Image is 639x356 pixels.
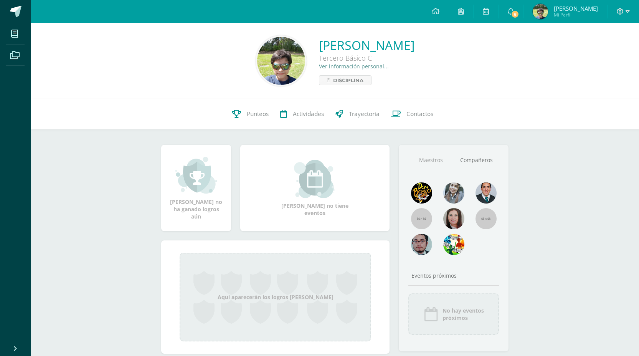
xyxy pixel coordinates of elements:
span: Actividades [293,110,324,118]
img: 4a1d3e9fc6a2474cffc8a4512c69e7cb.png [257,37,305,85]
span: 6 [511,10,519,18]
img: eec80b72a0218df6e1b0c014193c2b59.png [476,182,497,204]
img: event_small.png [294,160,336,198]
a: Compañeros [454,151,499,170]
img: 45bd7986b8947ad7e5894cbc9b781108.png [443,182,464,204]
span: Contactos [406,110,433,118]
a: [PERSON_NAME] [319,37,414,53]
img: a43eca2235894a1cc1b3d6ce2f11d98a.png [443,234,464,255]
a: Maestros [408,151,454,170]
div: Eventos próximos [408,272,499,279]
span: No hay eventos próximos [443,307,484,321]
img: bc2e79b3e953c9512bf63ab8bf72e872.png [533,4,548,19]
div: Aquí aparecerán los logros [PERSON_NAME] [180,253,371,341]
a: Actividades [274,99,330,129]
div: Tercero Básico C [319,53,414,63]
img: 55x55 [411,208,432,229]
a: Trayectoria [330,99,385,129]
div: [PERSON_NAME] no tiene eventos [277,160,353,217]
span: [PERSON_NAME] [554,5,598,12]
span: Disciplina [333,76,363,85]
a: Ver información personal... [319,63,389,70]
img: 55x55 [476,208,497,229]
div: [PERSON_NAME] no ha ganado logros aún [169,156,223,220]
span: Trayectoria [349,110,380,118]
img: d0e54f245e8330cebada5b5b95708334.png [411,234,432,255]
a: Disciplina [319,75,372,85]
a: Contactos [385,99,439,129]
img: 67c3d6f6ad1c930a517675cdc903f95f.png [443,208,464,229]
img: 29fc2a48271e3f3676cb2cb292ff2552.png [411,182,432,204]
img: achievement_small.png [175,156,217,194]
a: Punteos [226,99,274,129]
span: Mi Perfil [554,12,598,18]
span: Punteos [247,110,269,118]
img: event_icon.png [423,306,439,322]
